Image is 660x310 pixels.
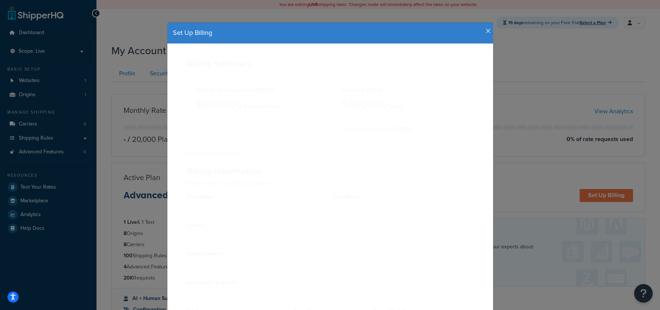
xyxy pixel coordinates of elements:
[394,125,411,133] strong: [DATE]
[187,150,238,157] a: Use a promotion code
[342,99,388,111] h3: $6600.00
[206,221,207,229] abbr: required
[187,179,474,187] p: Please enter your billing address
[196,87,319,93] h2: Total to be charged on [DATE]:
[187,222,208,228] label: Country
[244,101,280,112] p: Advanced Plan
[187,280,238,285] label: Apartment, Suite, etc
[213,193,215,200] abbr: required
[187,194,215,200] label: First Name
[187,166,474,176] h2: Billing Information
[222,250,224,258] abbr: required
[342,87,464,93] h2: Ongoing Billing
[187,59,474,68] h2: Billing Summary
[187,251,224,257] label: Street Address
[196,99,242,111] h3: $6600.00
[173,28,487,38] h4: Set Up Billing
[390,101,404,112] p: yearly
[333,194,361,200] label: Last Name
[342,124,464,134] p: Date of next charge:
[359,193,361,200] abbr: required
